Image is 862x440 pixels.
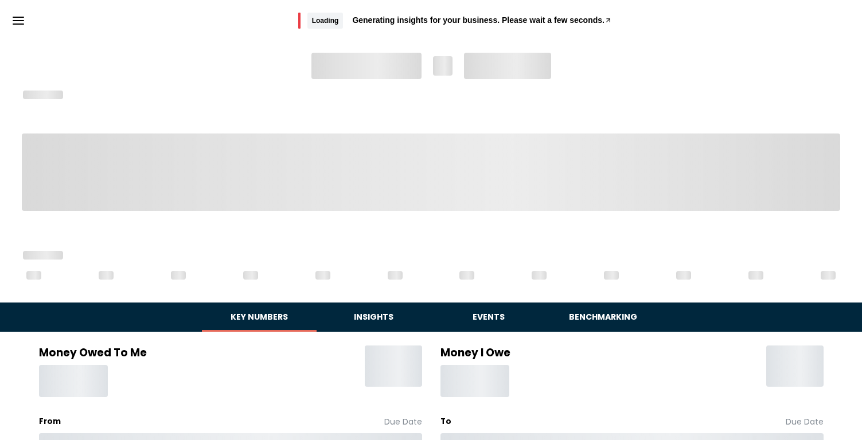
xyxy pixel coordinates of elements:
[11,14,25,27] svg: Menu
[202,302,317,332] button: Key Numbers
[440,415,451,428] h5: To
[786,415,824,428] div: Due Date
[440,345,510,360] h3: Money I Owe
[546,302,661,332] button: Benchmarking
[307,13,344,29] span: Loading
[384,415,422,428] div: Due Date
[298,13,613,29] button: LoadingGenerating insights for your business. Please wait a few seconds.
[317,302,431,332] button: Insights
[39,345,147,360] h3: Money Owed To Me
[352,16,604,24] span: Generating insights for your business. Please wait a few seconds.
[39,415,61,428] h5: From
[431,302,546,332] button: Events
